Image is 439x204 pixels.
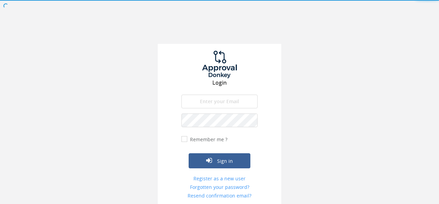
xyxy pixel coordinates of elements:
input: Enter your Email [181,95,258,108]
a: Resend confirmation email? [181,192,258,199]
h3: Login [158,80,281,86]
img: logo.png [194,51,245,78]
label: Remember me ? [188,136,227,143]
a: Forgotten your password? [181,184,258,191]
a: Register as a new user [181,175,258,182]
button: Sign in [189,153,250,168]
